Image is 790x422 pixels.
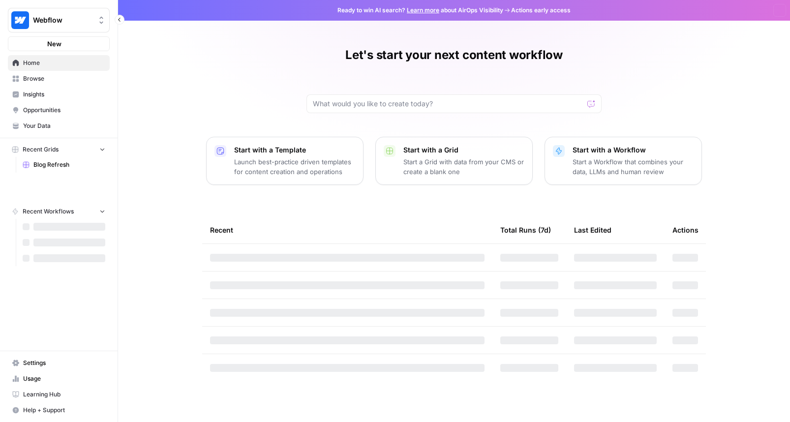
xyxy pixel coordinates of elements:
button: Workspace: Webflow [8,8,110,32]
p: Start a Workflow that combines your data, LLMs and human review [573,157,694,177]
span: Settings [23,359,105,367]
a: Blog Refresh [18,157,110,173]
span: Recent Workflows [23,207,74,216]
div: Actions [672,216,699,243]
a: Learning Hub [8,387,110,402]
div: Last Edited [574,216,611,243]
div: Recent [210,216,485,243]
a: Usage [8,371,110,387]
p: Start a Grid with data from your CMS or create a blank one [403,157,524,177]
img: Webflow Logo [11,11,29,29]
button: Start with a GridStart a Grid with data from your CMS or create a blank one [375,137,533,185]
span: Insights [23,90,105,99]
p: Launch best-practice driven templates for content creation and operations [234,157,355,177]
span: Webflow [33,15,92,25]
button: Recent Grids [8,142,110,157]
span: Learning Hub [23,390,105,399]
button: Start with a TemplateLaunch best-practice driven templates for content creation and operations [206,137,364,185]
span: Your Data [23,121,105,130]
span: Help + Support [23,406,105,415]
span: New [47,39,61,49]
button: Help + Support [8,402,110,418]
p: Start with a Workflow [573,145,694,155]
input: What would you like to create today? [313,99,583,109]
span: Usage [23,374,105,383]
span: Ready to win AI search? about AirOps Visibility [337,6,503,15]
a: Settings [8,355,110,371]
div: Total Runs (7d) [500,216,551,243]
a: Learn more [407,6,439,14]
p: Start with a Grid [403,145,524,155]
a: Opportunities [8,102,110,118]
span: Home [23,59,105,67]
span: Blog Refresh [33,160,105,169]
span: Browse [23,74,105,83]
span: Actions early access [511,6,571,15]
span: Recent Grids [23,145,59,154]
button: Recent Workflows [8,204,110,219]
a: Insights [8,87,110,102]
a: Your Data [8,118,110,134]
button: Start with a WorkflowStart a Workflow that combines your data, LLMs and human review [545,137,702,185]
p: Start with a Template [234,145,355,155]
a: Browse [8,71,110,87]
span: Opportunities [23,106,105,115]
a: Home [8,55,110,71]
button: New [8,36,110,51]
h1: Let's start your next content workflow [345,47,563,63]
